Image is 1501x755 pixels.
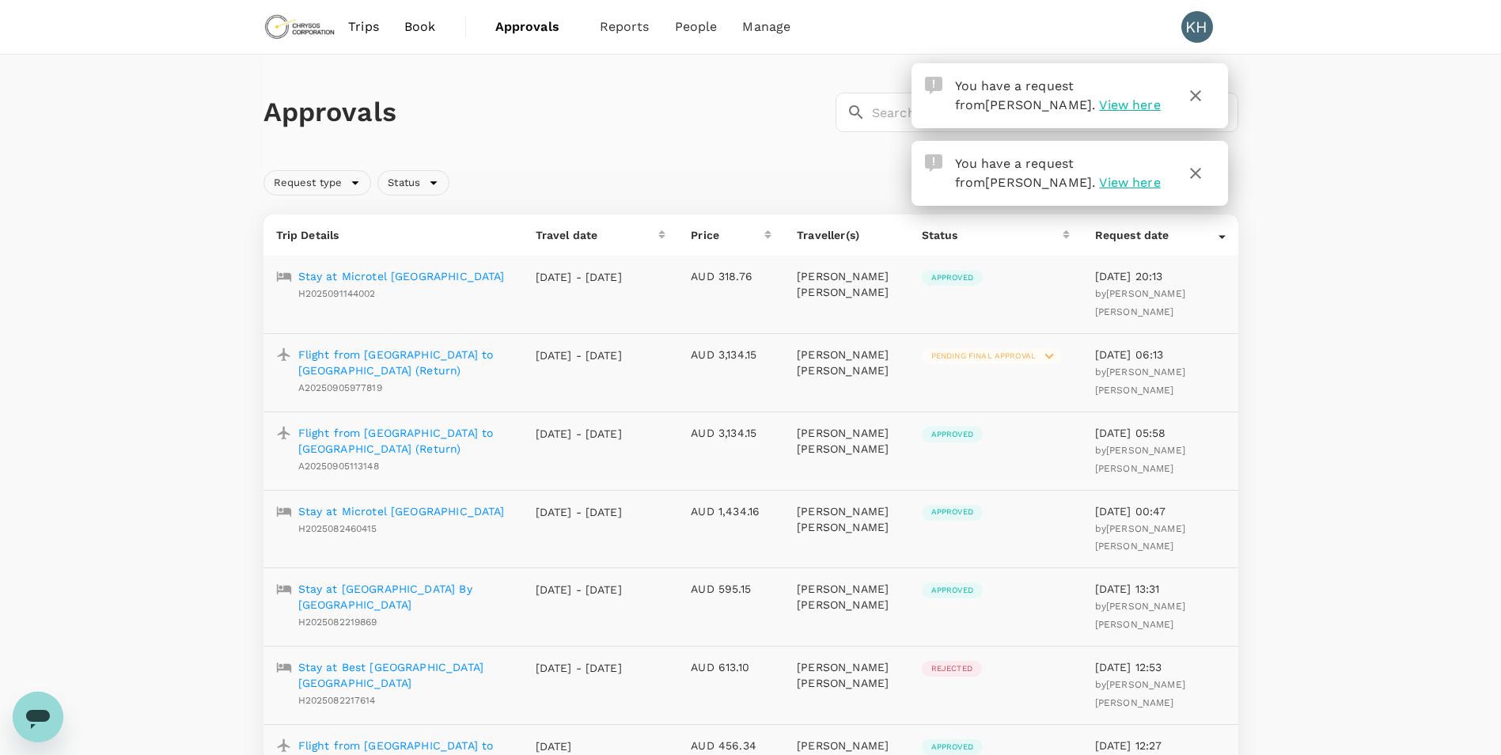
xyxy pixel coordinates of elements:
[925,154,942,172] img: Approval Request
[1095,288,1185,317] span: [PERSON_NAME] [PERSON_NAME]
[536,426,623,442] p: [DATE] - [DATE]
[691,738,771,753] p: AUD 456.34
[298,347,510,378] a: Flight from [GEOGRAPHIC_DATA] to [GEOGRAPHIC_DATA] (Return)
[797,268,896,300] p: [PERSON_NAME] [PERSON_NAME]
[1095,366,1185,396] span: [PERSON_NAME] [PERSON_NAME]
[1095,425,1226,441] p: [DATE] 05:58
[691,425,771,441] p: AUD 3,134.15
[922,348,1062,364] div: Pending final approval
[691,347,771,362] p: AUD 3,134.15
[955,78,1096,112] span: You have a request from .
[922,227,1063,243] div: Status
[925,77,942,94] img: Approval Request
[298,461,379,472] span: A20250905113148
[675,17,718,36] span: People
[872,93,1238,132] input: Search by travellers, trips, or destination
[985,175,1092,190] span: [PERSON_NAME]
[348,17,379,36] span: Trips
[298,695,376,706] span: H2025082217614
[1095,227,1219,243] div: Request date
[298,268,505,284] a: Stay at Microtel [GEOGRAPHIC_DATA]
[691,581,771,597] p: AUD 595.15
[1095,523,1185,552] span: by
[691,268,771,284] p: AUD 318.76
[298,523,377,534] span: H2025082460415
[1095,679,1185,708] span: by
[691,503,771,519] p: AUD 1,434.16
[298,503,505,519] a: Stay at Microtel [GEOGRAPHIC_DATA]
[1095,523,1185,552] span: [PERSON_NAME] [PERSON_NAME]
[1099,97,1160,112] span: View here
[797,659,896,691] p: [PERSON_NAME] [PERSON_NAME]
[536,347,623,363] p: [DATE] - [DATE]
[276,227,510,243] p: Trip Details
[922,663,982,674] span: Rejected
[922,351,1045,362] span: Pending final approval
[922,742,983,753] span: Approved
[1095,347,1226,362] p: [DATE] 06:13
[1095,601,1185,630] span: by
[536,582,623,598] p: [DATE] - [DATE]
[955,156,1096,190] span: You have a request from .
[1095,445,1185,474] span: by
[377,170,449,195] div: Status
[797,425,896,457] p: [PERSON_NAME] [PERSON_NAME]
[298,581,510,613] a: Stay at [GEOGRAPHIC_DATA] By [GEOGRAPHIC_DATA]
[298,382,382,393] span: A20250905977819
[1095,503,1226,519] p: [DATE] 00:47
[797,581,896,613] p: [PERSON_NAME] [PERSON_NAME]
[536,269,623,285] p: [DATE] - [DATE]
[13,692,63,742] iframe: Button to launch messaging window
[1095,581,1226,597] p: [DATE] 13:31
[1181,11,1213,43] div: KH
[536,738,623,754] p: [DATE]
[536,504,623,520] p: [DATE] - [DATE]
[922,272,983,283] span: Approved
[797,503,896,535] p: [PERSON_NAME] [PERSON_NAME]
[797,347,896,378] p: [PERSON_NAME] [PERSON_NAME]
[691,659,771,675] p: AUD 613.10
[404,17,436,36] span: Book
[378,176,430,191] span: Status
[298,288,376,299] span: H2025091144002
[1095,288,1185,317] span: by
[1095,679,1185,708] span: [PERSON_NAME] [PERSON_NAME]
[1095,366,1185,396] span: by
[298,659,510,691] a: Stay at Best [GEOGRAPHIC_DATA] [GEOGRAPHIC_DATA]
[922,585,983,596] span: Approved
[263,9,336,44] img: Chrysos Corporation
[797,227,896,243] p: Traveller(s)
[1095,601,1185,630] span: [PERSON_NAME] [PERSON_NAME]
[922,506,983,518] span: Approved
[495,17,574,36] span: Approvals
[922,429,983,440] span: Approved
[263,96,829,129] h1: Approvals
[1095,738,1226,753] p: [DATE] 12:27
[1099,175,1160,190] span: View here
[742,17,790,36] span: Manage
[691,227,764,243] div: Price
[298,617,377,628] span: H2025082219869
[264,176,352,191] span: Request type
[263,170,372,195] div: Request type
[985,97,1092,112] span: [PERSON_NAME]
[298,425,510,457] a: Flight from [GEOGRAPHIC_DATA] to [GEOGRAPHIC_DATA] (Return)
[1095,659,1226,675] p: [DATE] 12:53
[536,227,659,243] div: Travel date
[536,660,623,676] p: [DATE] - [DATE]
[1095,445,1185,474] span: [PERSON_NAME] [PERSON_NAME]
[600,17,650,36] span: Reports
[1095,268,1226,284] p: [DATE] 20:13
